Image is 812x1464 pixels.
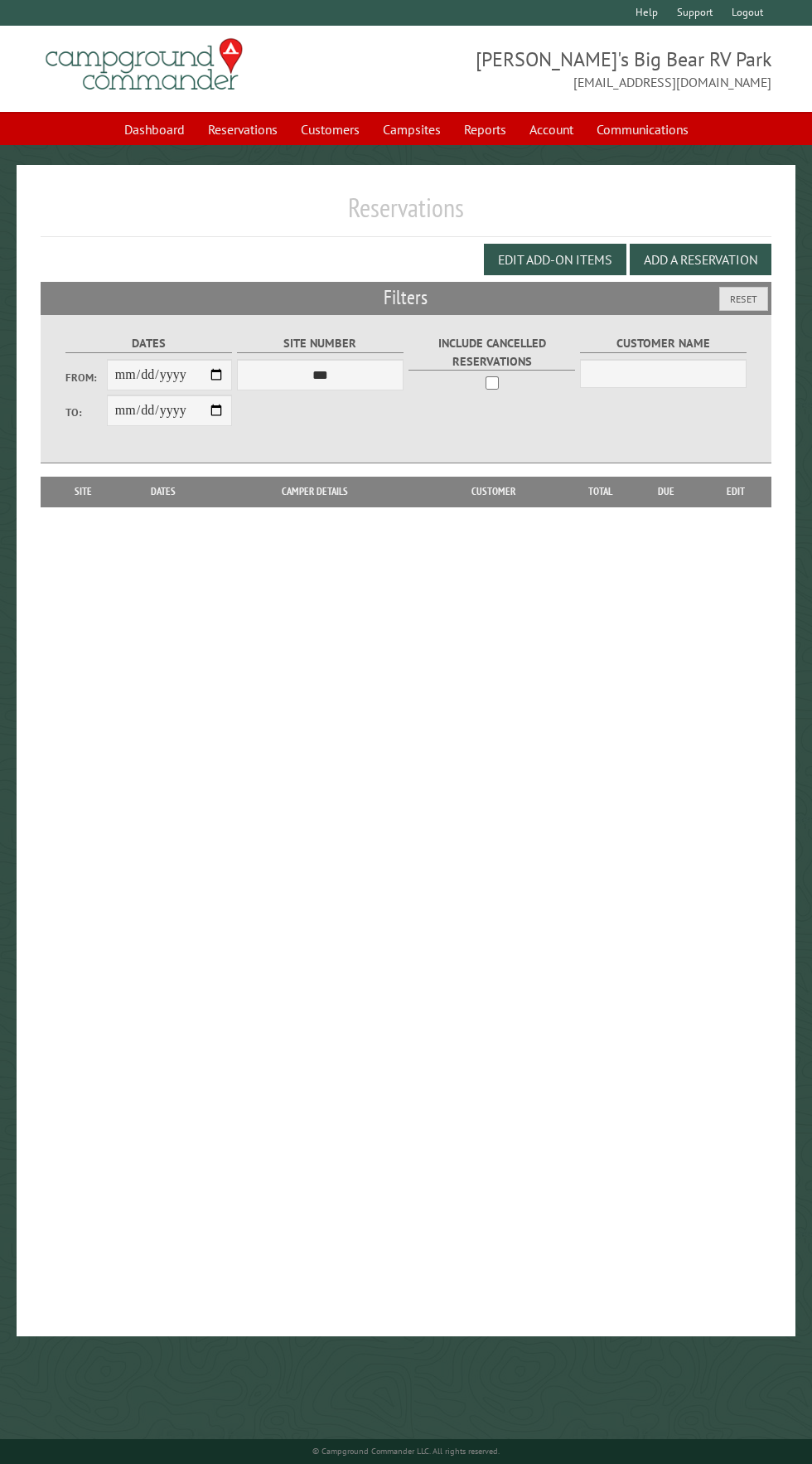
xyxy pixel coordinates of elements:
[65,370,107,385] label: From:
[49,477,118,507] th: Site
[587,114,698,145] a: Communications
[406,46,771,92] span: [PERSON_NAME]'s Big Bear RV Park [EMAIL_ADDRESS][DOMAIN_NAME]
[65,405,107,420] label: To:
[209,477,420,507] th: Camper Details
[41,282,771,313] h2: Filters
[408,334,575,371] label: Include Cancelled Reservations
[41,191,771,237] h1: Reservations
[580,334,747,353] label: Customer Name
[719,287,768,311] button: Reset
[198,114,288,145] a: Reservations
[633,477,700,507] th: Due
[41,32,248,97] img: Campground Commander
[237,334,404,353] label: Site Number
[312,1446,500,1457] small: © Campground Commander LLC. All rights reserved.
[484,244,626,275] button: Edit Add-on Items
[420,477,567,507] th: Customer
[567,477,633,507] th: Total
[520,114,583,145] a: Account
[454,114,516,145] a: Reports
[630,244,771,275] button: Add a Reservation
[114,114,195,145] a: Dashboard
[118,477,209,507] th: Dates
[373,114,451,145] a: Campsites
[291,114,370,145] a: Customers
[700,477,771,507] th: Edit
[65,334,232,353] label: Dates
